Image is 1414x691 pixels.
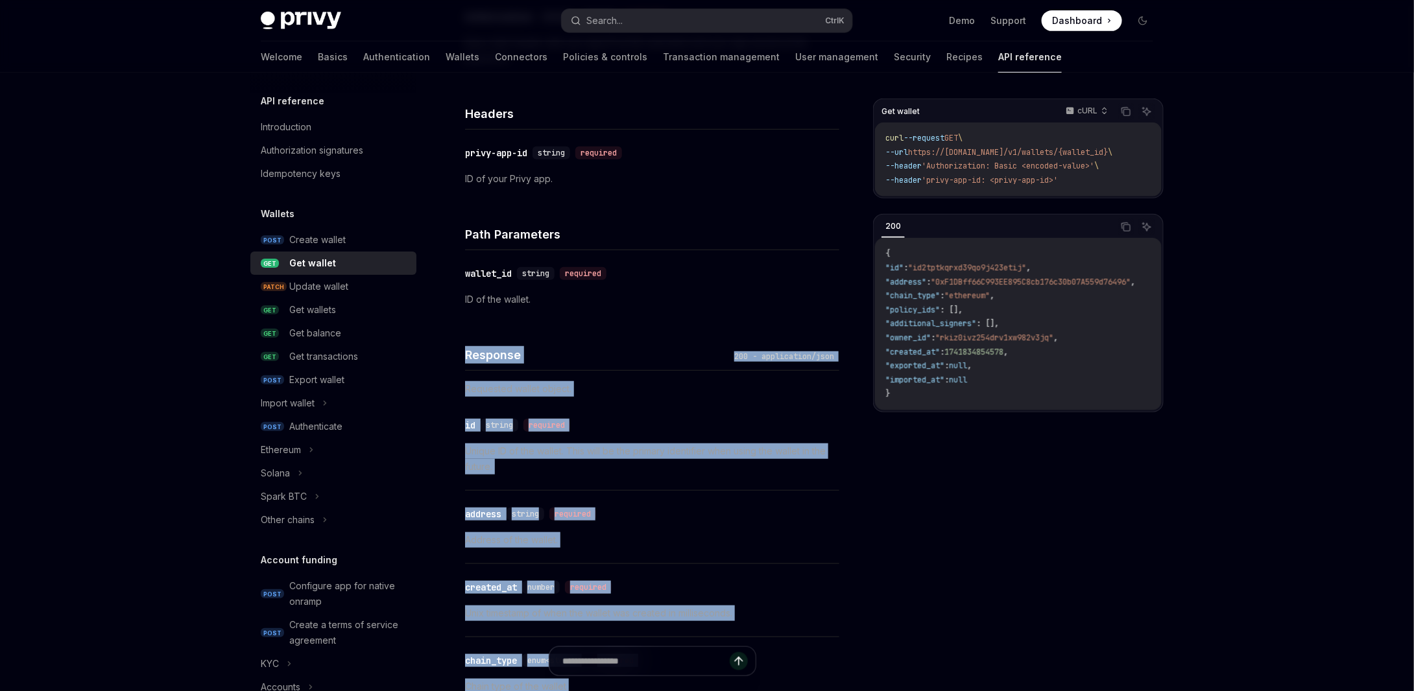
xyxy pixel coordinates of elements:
div: Solana [261,465,290,481]
span: : [931,333,935,343]
span: , [1131,277,1135,287]
span: 'privy-app-id: <privy-app-id>' [922,175,1058,185]
div: Get wallets [289,302,336,318]
span: GET [944,133,958,143]
a: Policies & controls [563,41,647,73]
a: POSTAuthenticate [250,415,416,438]
a: Support [990,14,1026,27]
span: "address" [885,277,926,287]
div: id [465,419,475,432]
div: created_at [465,581,517,594]
span: } [885,388,890,399]
button: Send message [730,651,748,670]
a: Security [894,41,931,73]
span: "policy_ids" [885,305,940,315]
div: wallet_id [465,267,512,280]
p: cURL [1077,106,1097,116]
a: GETGet transactions [250,345,416,368]
span: string [522,268,549,279]
span: : [944,375,949,385]
button: Search...CtrlK [562,9,852,32]
button: Ask AI [1138,103,1155,120]
span: string [538,148,565,158]
h5: Wallets [261,206,294,222]
div: required [575,146,622,159]
span: : [940,347,944,357]
div: 200 - application/json [729,350,839,363]
p: ID of the wallet. [465,292,839,307]
span: POST [261,422,284,432]
a: PATCHUpdate wallet [250,275,416,298]
span: POST [261,589,284,599]
span: POST [261,235,284,245]
span: https://[DOMAIN_NAME]/v1/wallets/{wallet_id} [908,147,1108,158]
span: Ctrl K [825,16,845,26]
span: , [1003,347,1008,357]
a: POSTExport wallet [250,368,416,392]
a: POSTConfigure app for native onramp [250,574,416,613]
div: Get balance [289,325,341,341]
span: "id" [885,263,904,273]
div: Authorization signatures [261,143,363,158]
span: number [527,582,555,592]
h5: API reference [261,93,324,109]
span: "exported_at" [885,360,944,371]
div: 200 [881,218,905,234]
span: Dashboard [1052,14,1102,27]
span: "additional_signers" [885,318,976,329]
div: required [565,581,612,594]
button: Copy the contents from the code block [1118,218,1134,235]
button: Ask AI [1138,218,1155,235]
a: Transaction management [663,41,780,73]
span: "chain_type" [885,290,940,301]
span: : [], [940,305,963,315]
span: \ [1094,161,1099,171]
span: null [949,375,967,385]
a: POSTCreate a terms of service agreement [250,613,416,652]
a: Demo [949,14,975,27]
a: POSTCreate wallet [250,228,416,252]
div: Other chains [261,512,315,528]
span: , [1053,333,1058,343]
span: string [486,420,513,430]
a: Connectors [495,41,547,73]
span: "imported_at" [885,375,944,385]
span: : [926,277,931,287]
a: Wallets [446,41,479,73]
span: --request [904,133,944,143]
a: User management [795,41,878,73]
div: Ethereum [261,442,301,458]
span: "id2tptkqrxd39qo9j423etij" [908,263,1026,273]
a: GETGet wallets [250,298,416,322]
div: address [465,508,501,521]
span: : [944,360,949,371]
span: "rkiz0ivz254drv1xw982v3jq" [935,333,1053,343]
span: , [1026,263,1031,273]
span: --url [885,147,908,158]
a: Introduction [250,115,416,139]
a: Idempotency keys [250,162,416,185]
span: GET [261,259,279,268]
div: Idempotency keys [261,166,341,182]
div: Update wallet [289,279,348,294]
p: Unique ID of the wallet. This will be the primary identifier when using the wallet in the future. [465,443,839,474]
div: Introduction [261,119,311,135]
p: Address of the wallet. [465,532,839,548]
a: GETGet wallet [250,252,416,275]
span: GET [261,305,279,315]
a: Authorization signatures [250,139,416,162]
a: Dashboard [1042,10,1122,31]
a: Welcome [261,41,302,73]
div: required [560,267,606,280]
span: : [940,290,944,301]
span: , [990,290,994,301]
span: 1741834854578 [944,347,1003,357]
span: "owner_id" [885,333,931,343]
div: Get transactions [289,349,358,364]
div: Authenticate [289,419,342,434]
div: KYC [261,656,279,672]
button: Toggle dark mode [1132,10,1153,31]
div: Spark BTC [261,489,307,504]
h4: Response [465,346,729,364]
span: --header [885,161,922,171]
